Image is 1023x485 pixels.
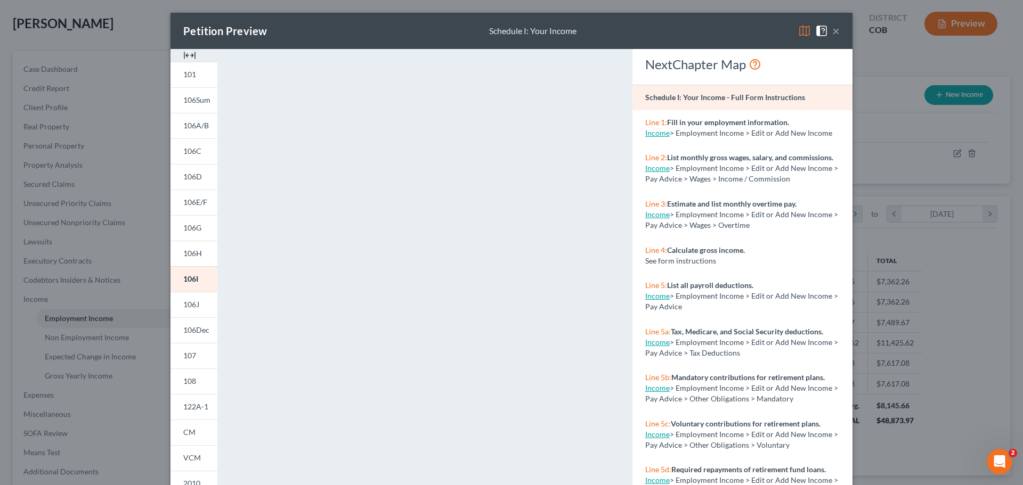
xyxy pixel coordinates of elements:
span: 122A-1 [183,402,208,411]
span: Line 4: [645,245,667,254]
a: Income [645,430,670,439]
img: help-close-5ba153eb36485ed6c1ea00a893f15db1cb9b99d6cae46e1a8edb6c62d00a1a76.svg [815,24,828,37]
span: Line 2: [645,153,667,162]
span: Line 5: [645,281,667,290]
a: 106Dec [170,317,217,343]
a: Income [645,163,670,172]
a: 106E/F [170,190,217,215]
span: 106Sum [183,95,210,104]
div: Petition Preview [183,23,267,38]
img: expand-e0f6d898513216a626fdd78e52531dac95497ffd26381d4c15ee2fc46db09dca.svg [183,49,196,62]
span: > Employment Income > Edit or Add New Income > Pay Advice > Other Obligations > Mandatory [645,383,838,403]
span: > Employment Income > Edit or Add New Income [670,128,832,137]
a: 106D [170,164,217,190]
strong: Required repayments of retirement fund loans. [671,465,826,474]
span: 106G [183,223,201,232]
a: Income [645,210,670,219]
button: × [832,24,840,37]
a: 101 [170,62,217,87]
strong: Tax, Medicare, and Social Security deductions. [671,327,823,336]
span: 106J [183,300,199,309]
span: > Employment Income > Edit or Add New Income > Pay Advice > Tax Deductions [645,338,838,357]
span: Line 5b: [645,373,671,382]
a: 122A-1 [170,394,217,420]
span: See form instructions [645,256,716,265]
span: Line 5c: [645,419,671,428]
span: 108 [183,376,196,385]
a: 106H [170,241,217,266]
span: 106C [183,146,201,155]
a: Income [645,338,670,347]
a: 107 [170,343,217,368]
a: Income [645,128,670,137]
a: Income [645,383,670,392]
a: 108 [170,368,217,394]
strong: Mandatory contributions for retirement plans. [671,373,825,382]
span: CM [183,428,196,437]
span: VCM [183,453,201,462]
a: 106C [170,138,217,164]
a: 106G [170,215,217,241]
div: Schedule I: Your Income [489,25,577,37]
a: Income [645,475,670,484]
span: Line 1: [645,118,667,127]
a: 106I [170,266,217,292]
span: > Employment Income > Edit or Add New Income > Pay Advice > Other Obligations > Voluntary [645,430,838,449]
span: 101 [183,70,196,79]
span: > Employment Income > Edit or Add New Income > Pay Advice > Wages > Overtime [645,210,838,229]
span: > Employment Income > Edit or Add New Income > Pay Advice > Wages > Income / Commission [645,163,838,183]
span: Line 5d: [645,465,671,474]
a: CM [170,420,217,445]
span: Line 5a: [645,327,671,336]
a: 106J [170,292,217,317]
span: > Employment Income > Edit or Add New Income > Pay Advice [645,291,838,311]
span: 106A/B [183,121,209,130]
strong: List monthly gross wages, salary, and commissions. [667,153,833,162]
div: NextChapter Map [645,56,840,73]
a: VCM [170,445,217,471]
span: 106I [183,274,198,283]
span: 106H [183,249,202,258]
span: 2 [1009,449,1017,457]
span: Line 3: [645,199,667,208]
strong: Fill in your employment information. [667,118,789,127]
strong: Schedule I: Your Income - Full Form Instructions [645,93,805,102]
strong: Estimate and list monthly overtime pay. [667,199,797,208]
span: 106E/F [183,198,207,207]
strong: Voluntary contributions for retirement plans. [671,419,821,428]
span: 106Dec [183,325,209,334]
a: 106A/B [170,113,217,138]
iframe: Intercom live chat [987,449,1012,474]
strong: Calculate gross income. [667,245,745,254]
a: 106Sum [170,87,217,113]
span: 106D [183,172,202,181]
span: 107 [183,351,196,360]
strong: List all payroll deductions. [667,281,753,290]
img: map-eea8200ae884c6f1103ae1953ef3d486a96c86aabb227e865a55264e3737af1f.svg [798,24,811,37]
a: Income [645,291,670,300]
